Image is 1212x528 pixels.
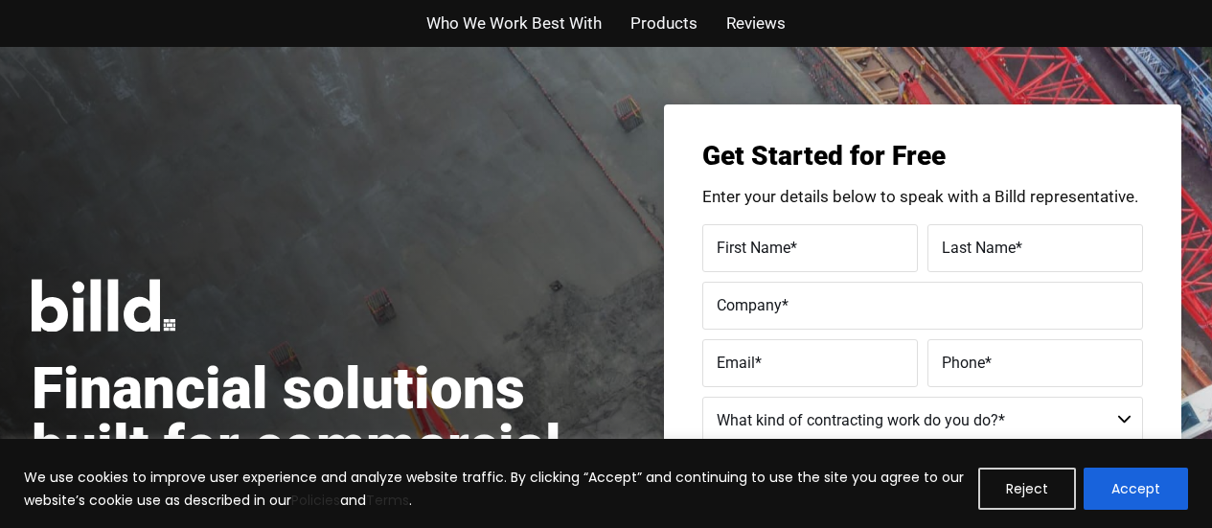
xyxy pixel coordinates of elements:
[717,353,755,371] span: Email
[630,10,697,37] a: Products
[426,10,602,37] a: Who We Work Best With
[702,143,1143,170] h3: Get Started for Free
[942,353,985,371] span: Phone
[717,295,782,313] span: Company
[978,468,1076,510] button: Reject
[726,10,786,37] a: Reviews
[942,238,1016,256] span: Last Name
[24,466,964,512] p: We use cookies to improve user experience and analyze website traffic. By clicking “Accept” and c...
[366,491,409,510] a: Terms
[702,189,1143,205] p: Enter your details below to speak with a Billd representative.
[717,238,790,256] span: First Name
[291,491,340,510] a: Policies
[1084,468,1188,510] button: Accept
